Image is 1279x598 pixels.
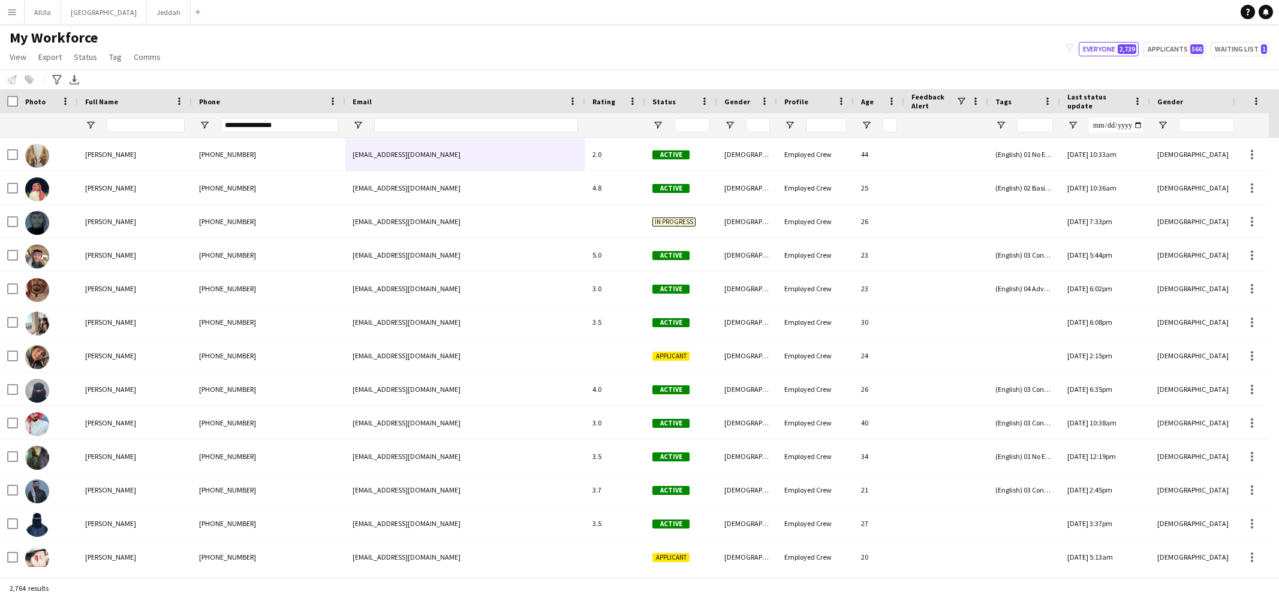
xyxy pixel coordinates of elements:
[777,406,854,439] div: Employed Crew
[69,49,102,65] a: Status
[988,373,1060,406] div: (English) 03 Conversational, (Experience) 01 Newbies, (PPSS) 02 IP, (Role) 02 [PERSON_NAME]
[585,406,645,439] div: 3.0
[85,120,96,131] button: Open Filter Menu
[995,97,1012,106] span: Tags
[1157,351,1229,360] span: [DEMOGRAPHIC_DATA]
[861,120,872,131] button: Open Filter Menu
[85,552,136,561] span: [PERSON_NAME]
[61,1,147,24] button: [GEOGRAPHIC_DATA]
[1157,485,1229,494] span: [DEMOGRAPHIC_DATA]
[1060,440,1150,473] div: [DATE] 12:19pm
[192,138,345,171] div: [PHONE_NUMBER]
[585,440,645,473] div: 3.5
[1157,97,1183,106] span: Gender
[585,373,645,406] div: 4.0
[345,306,585,339] div: [EMAIL_ADDRESS][DOMAIN_NAME]
[717,171,777,204] div: [DEMOGRAPHIC_DATA]
[652,419,690,428] span: Active
[1067,120,1078,131] button: Open Filter Menu
[85,284,136,293] span: [PERSON_NAME]
[1060,272,1150,305] div: [DATE] 6:02pm
[25,278,49,302] img: Abdulelah Alghaythi
[854,507,904,540] div: 27
[1157,385,1229,394] span: [DEMOGRAPHIC_DATA]
[147,1,191,24] button: Jeddah
[777,272,854,305] div: Employed Crew
[345,473,585,506] div: [EMAIL_ADDRESS][DOMAIN_NAME]
[34,49,67,65] a: Export
[585,238,645,271] div: 5.0
[199,120,210,131] button: Open Filter Menu
[345,540,585,573] div: [EMAIL_ADDRESS][DOMAIN_NAME]
[717,138,777,171] div: [DEMOGRAPHIC_DATA]
[717,205,777,238] div: [DEMOGRAPHIC_DATA]
[10,29,98,47] span: My Workforce
[85,250,136,259] span: [PERSON_NAME]
[345,272,585,305] div: [EMAIL_ADDRESS][DOMAIN_NAME]
[192,306,345,339] div: [PHONE_NUMBER]
[38,52,62,62] span: Export
[652,385,690,394] span: Active
[1157,217,1229,226] span: [DEMOGRAPHIC_DATA]
[1060,373,1150,406] div: [DATE] 6:35pm
[1261,44,1267,54] span: 1
[988,406,1060,439] div: (English) 03 Conversational, (Experience) 01 Newbies, (PPSS) 02 IP
[652,251,690,260] span: Active
[854,272,904,305] div: 23
[1060,138,1150,171] div: [DATE] 10:33am
[854,138,904,171] div: 44
[777,373,854,406] div: Employed Crew
[1143,42,1206,56] button: Applicants566
[585,306,645,339] div: 3.5
[717,440,777,473] div: [DEMOGRAPHIC_DATA]
[883,118,897,132] input: Age Filter Input
[85,318,136,327] span: [PERSON_NAME]
[5,49,31,65] a: View
[746,118,770,132] input: Gender Filter Input
[674,118,710,132] input: Status Filter Input
[911,92,956,110] span: Feedback Alert
[1060,339,1150,372] div: [DATE] 2:15pm
[652,553,690,562] span: Applicant
[1157,552,1229,561] span: [DEMOGRAPHIC_DATA]
[134,52,161,62] span: Comms
[652,352,690,361] span: Applicant
[25,412,49,436] img: Ali Albalawi
[1157,452,1229,461] span: [DEMOGRAPHIC_DATA]
[652,184,690,193] span: Active
[777,238,854,271] div: Employed Crew
[988,238,1060,271] div: (English) 03 Conversational, (Experience) 01 Newbies, (PPSS) 03 VIP, (Role) 05 VIP Host & Hostesses
[854,373,904,406] div: 26
[74,52,97,62] span: Status
[25,211,49,235] img: MOHAMMED ALOSAIMI
[652,150,690,159] span: Active
[585,138,645,171] div: 2.0
[585,507,645,540] div: 3.5
[652,218,696,226] span: In progress
[717,238,777,271] div: [DEMOGRAPHIC_DATA]
[192,440,345,473] div: [PHONE_NUMBER]
[25,244,49,268] img: Abdulaziz Alshmmari
[345,507,585,540] div: [EMAIL_ADDRESS][DOMAIN_NAME]
[25,379,49,403] img: Aishah Alenzi
[345,205,585,238] div: [EMAIL_ADDRESS][DOMAIN_NAME]
[1157,250,1229,259] span: [DEMOGRAPHIC_DATA]
[652,452,690,461] span: Active
[1060,406,1150,439] div: [DATE] 10:38am
[988,440,1060,473] div: (English) 01 No English, (Experience) 01 Newbies, (PPSS) 02 IP, (Role) 02 [PERSON_NAME]
[585,272,645,305] div: 3.0
[353,120,363,131] button: Open Filter Menu
[25,479,49,503] img: Faisal ABDULDAEM
[652,486,690,495] span: Active
[854,306,904,339] div: 30
[192,272,345,305] div: [PHONE_NUMBER]
[85,485,136,494] span: [PERSON_NAME]
[192,507,345,540] div: [PHONE_NUMBER]
[724,120,735,131] button: Open Filter Menu
[854,339,904,372] div: 24
[25,144,49,168] img: islah siddig
[1017,118,1053,132] input: Tags Filter Input
[1179,118,1263,132] input: Gender Filter Input
[25,97,46,106] span: Photo
[1060,205,1150,238] div: [DATE] 7:33pm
